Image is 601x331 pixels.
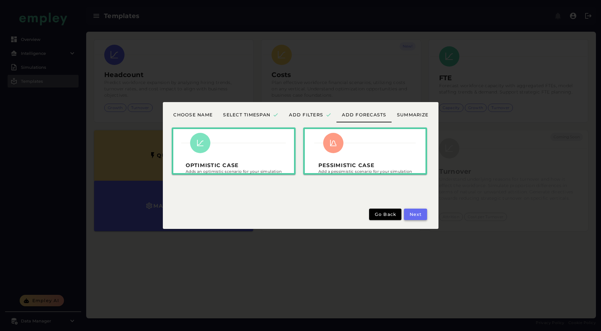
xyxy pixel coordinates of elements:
[404,209,427,220] button: Next
[369,209,401,220] button: Go back
[374,211,396,217] span: Go back
[396,112,428,118] span: Summarize
[172,127,296,175] button: Optimistic caseAdds an optimistic scenario for your simulation
[223,112,278,118] span: Select timespan
[185,168,282,175] p: Adds an optimistic scenario for your simulation
[185,162,282,168] h3: Optimistic case
[318,162,412,168] h3: Pessimistic case
[318,168,412,175] p: Add a pessimistic scenario for your simulation
[342,112,387,118] span: Add forecasts
[173,112,213,118] span: Choose name
[409,211,422,217] span: Next
[289,112,331,118] span: Add filters
[303,127,427,175] button: Pessimistic caseAdd a pessimistic scenario for your simulation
